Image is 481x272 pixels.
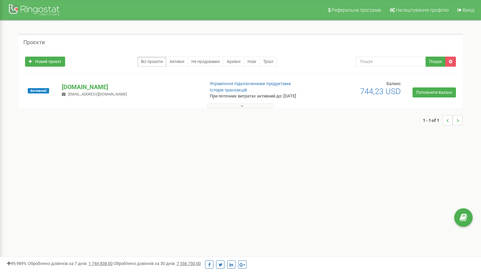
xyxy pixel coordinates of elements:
[137,57,166,67] a: Всі проєкти
[166,57,188,67] a: Активні
[25,57,65,67] a: Новий проєкт
[356,57,426,67] input: Пошук
[210,87,247,92] a: Історія транзакцій
[210,81,291,86] a: Управління підключеними продуктами
[332,7,381,13] span: Реферальна програма
[68,92,127,96] span: [EMAIL_ADDRESS][DOMAIN_NAME]
[177,261,201,266] u: 7 556 750,00
[188,57,223,67] a: Не продовжені
[28,261,113,266] span: Оброблено дзвінків за 7 днів :
[396,7,449,13] span: Налаштування профілю
[423,109,463,132] nav: ...
[7,261,27,266] span: 99,989%
[62,83,199,91] p: [DOMAIN_NAME]
[413,87,456,97] a: Поповнити баланс
[386,81,401,86] span: Баланс
[463,7,474,13] span: Вихід
[260,57,277,67] a: Тріал
[28,88,49,93] span: Активний
[210,93,310,99] p: При поточних витратах активний до: [DATE]
[89,261,113,266] u: 1 744 838,00
[360,87,401,96] span: 744,23 USD
[23,40,45,46] h5: Проєкти
[244,57,260,67] a: Нові
[423,115,443,125] span: 1 - 1 of 1
[426,57,446,67] button: Пошук
[223,57,244,67] a: Архівні
[114,261,201,266] span: Оброблено дзвінків за 30 днів :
